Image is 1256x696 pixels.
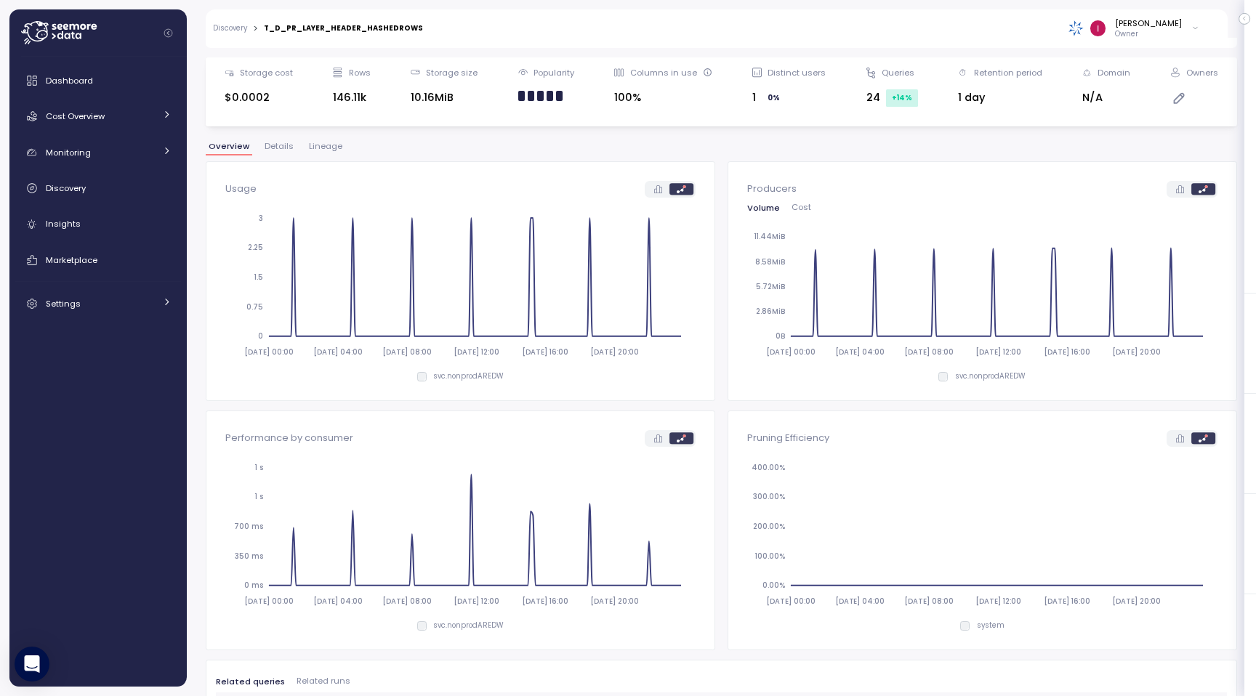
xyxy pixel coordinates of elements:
tspan: [DATE] 04:00 [834,347,885,357]
p: svc.nonprodAREDW [955,371,1026,381]
div: +14 % [886,89,918,107]
div: 1 [752,89,826,107]
tspan: 0 ms [244,580,263,590]
tspan: [DATE] 16:00 [1044,596,1090,606]
tspan: [DATE] 20:00 [590,596,639,606]
tspan: [DATE] 00:00 [244,347,294,357]
span: Volume [747,204,780,212]
a: Marketplace [15,246,181,275]
tspan: 0.00% [762,580,784,590]
span: Details [265,142,294,150]
a: Dashboard [15,66,181,95]
div: T_D_PR_LAYER_HEADER_HASHEDROWS [264,25,423,32]
a: Cost Overview [15,102,181,131]
a: Insights [15,210,181,239]
tspan: [DATE] 00:00 [244,596,294,606]
tspan: [DATE] 04:00 [834,596,885,606]
div: Popularity [534,67,574,78]
div: Rows [349,67,371,78]
p: Producers [747,182,797,196]
p: svc.nonprodAREDW [433,620,504,631]
tspan: [DATE] 12:00 [975,347,1020,357]
tspan: [DATE] 12:00 [975,596,1020,606]
button: Collapse navigation [159,28,177,39]
tspan: [DATE] 08:00 [904,596,954,606]
span: Related queries [216,678,285,686]
div: Distinct users [768,67,826,78]
tspan: 700 ms [234,522,263,531]
tspan: [DATE] 08:00 [904,347,954,357]
tspan: [DATE] 08:00 [382,596,432,606]
a: Discovery [213,25,247,32]
a: Settings [15,289,181,318]
div: Storage cost [240,67,293,78]
span: Discovery [46,182,86,194]
tspan: 350 ms [235,551,263,561]
p: system [977,620,1005,631]
tspan: [DATE] 16:00 [522,596,568,606]
tspan: [DATE] 04:00 [313,596,363,606]
span: Related runs [297,677,350,685]
p: svc.nonprodAREDW [433,371,504,381]
p: Pruning Efficiency [747,431,829,445]
tspan: 0 [258,331,263,341]
tspan: 300.00% [752,492,784,501]
tspan: [DATE] 04:00 [313,347,363,357]
tspan: [DATE] 08:00 [382,347,432,357]
tspan: 0B [775,332,784,341]
p: Usage [225,182,257,196]
span: Settings [46,298,81,309]
div: 146.11k [333,89,370,106]
div: [PERSON_NAME] [1115,17,1182,29]
div: 100% [614,89,712,106]
img: ACg8ocKLuhHFaZBJRg6H14Zm3JrTaqN1bnDy5ohLcNYWE-rfMITsOg=s96-c [1090,20,1106,36]
div: Retention period [974,67,1042,78]
tspan: [DATE] 12:00 [454,596,499,606]
div: N/A [1082,89,1130,106]
span: Cost Overview [46,110,105,122]
span: Marketplace [46,254,97,266]
div: 10.16MiB [411,89,478,106]
tspan: 1.5 [254,272,263,282]
tspan: 2.25 [248,243,263,252]
tspan: [DATE] 20:00 [1112,347,1161,357]
p: Performance by consumer [225,431,353,445]
a: Discovery [15,174,181,203]
img: 68790ce639d2d68da1992664.PNG [1068,20,1084,36]
span: Lineage [309,142,342,150]
span: Insights [46,218,81,230]
tspan: [DATE] 20:00 [1112,596,1161,606]
div: Owners [1186,67,1218,78]
span: Monitoring [46,147,91,158]
tspan: 200.00% [752,522,784,531]
tspan: 5.72MiB [755,282,784,291]
div: > [253,24,258,33]
tspan: 8.58MiB [754,257,784,267]
div: Storage size [426,67,478,78]
tspan: [DATE] 16:00 [1044,347,1090,357]
tspan: 0.75 [246,302,263,312]
div: 24 [866,89,918,107]
div: Columns in use [630,67,712,78]
p: Owner [1115,29,1182,39]
span: Dashboard [46,75,93,86]
tspan: 2.86MiB [755,307,784,316]
tspan: [DATE] 00:00 [765,596,815,606]
tspan: [DATE] 00:00 [765,347,815,357]
tspan: [DATE] 12:00 [454,347,499,357]
tspan: 400.00% [751,462,784,472]
tspan: [DATE] 20:00 [590,347,639,357]
span: Overview [209,142,249,150]
div: Open Intercom Messenger [15,647,49,681]
span: Cost [792,203,811,211]
tspan: 100.00% [754,551,784,561]
tspan: [DATE] 16:00 [522,347,568,357]
div: $0.0002 [225,89,293,106]
tspan: 11.44MiB [753,232,784,242]
div: Domain [1098,67,1130,78]
tspan: 1 s [254,462,263,472]
div: 0 % [762,89,786,107]
tspan: 1 s [254,492,263,501]
div: 1 day [958,89,1042,106]
tspan: 3 [259,213,263,222]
